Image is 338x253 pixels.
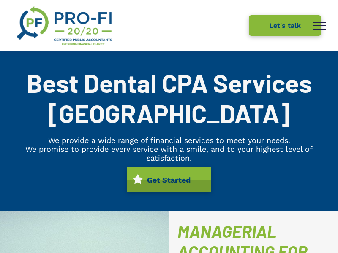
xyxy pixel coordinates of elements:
[25,145,313,162] span: We promise to provide every service with a smile, and to your highest level of satisfaction.
[27,67,312,128] span: Best Dental CPA Services [GEOGRAPHIC_DATA]
[266,17,304,34] span: Let's talk
[249,15,321,36] a: Let's talk
[144,171,194,188] span: Get Started
[308,15,330,37] button: menu
[127,167,211,192] a: Get Started
[17,6,112,45] img: A logo for pro-fi certified public accountants providing financial clarity
[48,136,290,145] span: We provide a wide range of financial services to meet your needs.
